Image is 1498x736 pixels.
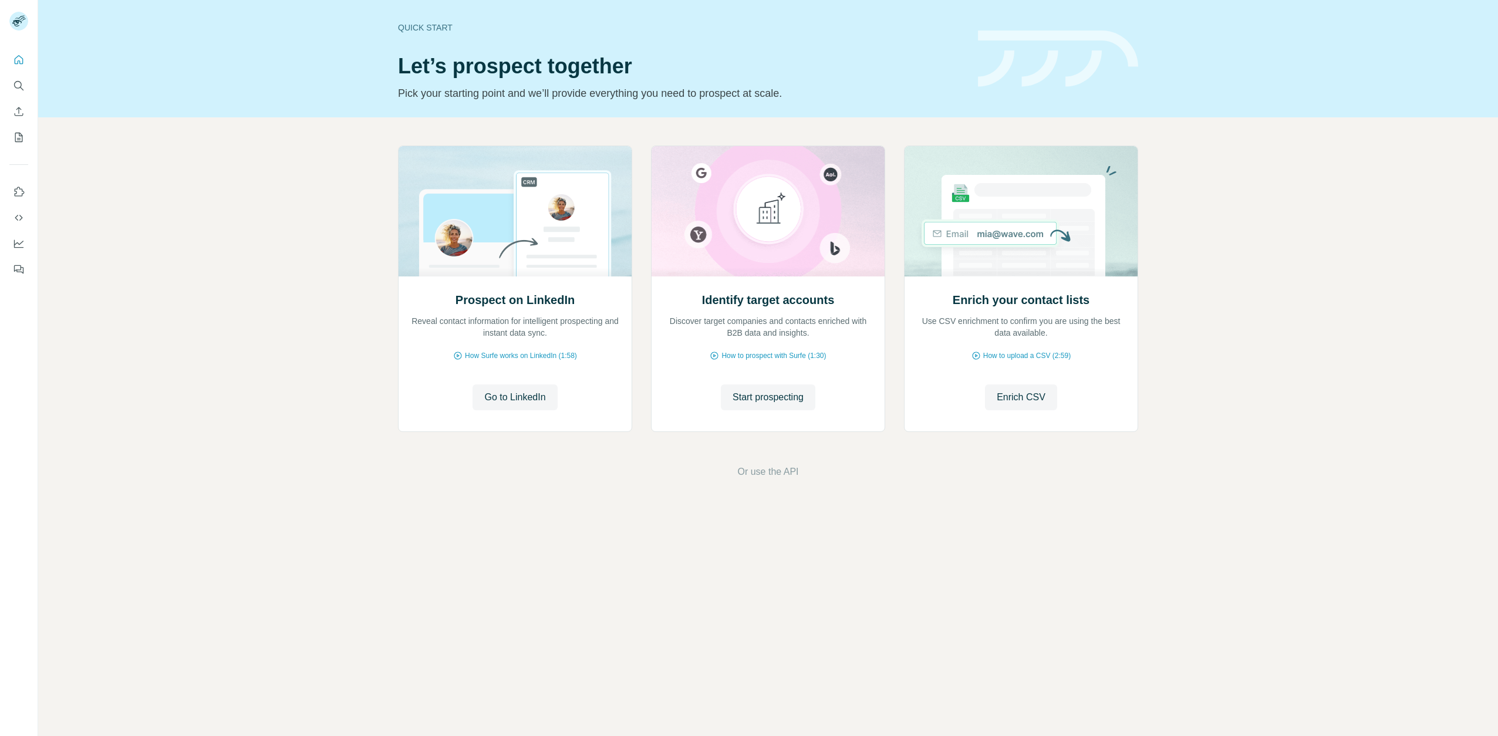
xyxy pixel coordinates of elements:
[916,315,1126,339] p: Use CSV enrichment to confirm you are using the best data available.
[484,390,545,404] span: Go to LinkedIn
[398,85,964,102] p: Pick your starting point and we’ll provide everything you need to prospect at scale.
[953,292,1089,308] h2: Enrich your contact lists
[9,75,28,96] button: Search
[398,146,632,276] img: Prospect on LinkedIn
[983,350,1071,361] span: How to upload a CSV (2:59)
[721,350,826,361] span: How to prospect with Surfe (1:30)
[473,384,557,410] button: Go to LinkedIn
[398,22,964,33] div: Quick start
[721,384,815,410] button: Start prospecting
[398,55,964,78] h1: Let’s prospect together
[465,350,577,361] span: How Surfe works on LinkedIn (1:58)
[904,146,1138,276] img: Enrich your contact lists
[9,233,28,254] button: Dashboard
[702,292,835,308] h2: Identify target accounts
[410,315,620,339] p: Reveal contact information for intelligent prospecting and instant data sync.
[985,384,1057,410] button: Enrich CSV
[456,292,575,308] h2: Prospect on LinkedIn
[733,390,804,404] span: Start prospecting
[9,49,28,70] button: Quick start
[737,465,798,479] button: Or use the API
[997,390,1045,404] span: Enrich CSV
[9,181,28,202] button: Use Surfe on LinkedIn
[9,207,28,228] button: Use Surfe API
[663,315,873,339] p: Discover target companies and contacts enriched with B2B data and insights.
[651,146,885,276] img: Identify target accounts
[978,31,1138,87] img: banner
[9,127,28,148] button: My lists
[9,259,28,280] button: Feedback
[9,101,28,122] button: Enrich CSV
